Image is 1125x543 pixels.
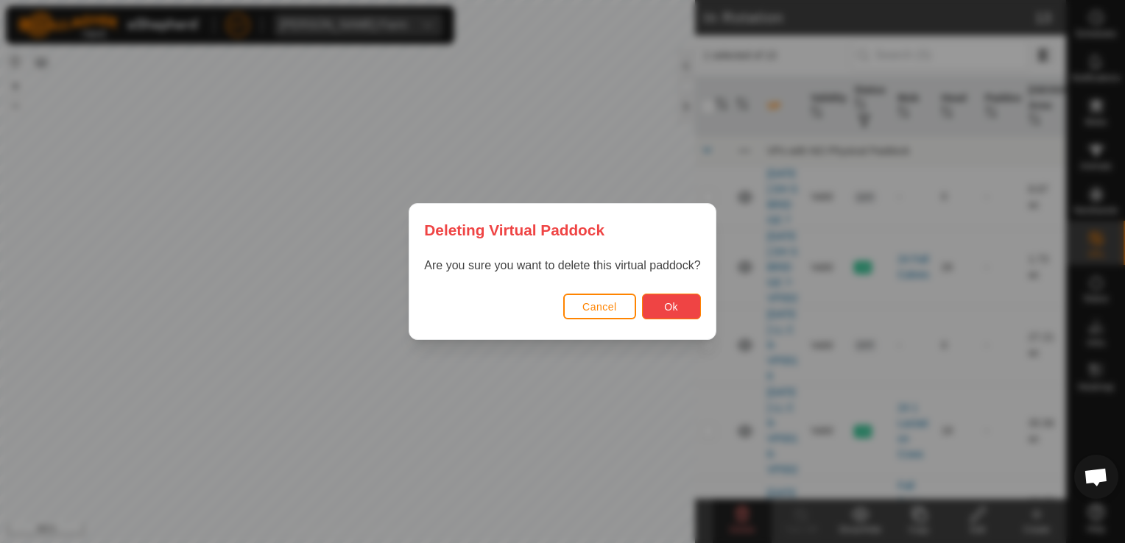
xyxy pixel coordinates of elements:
button: Ok [642,294,701,319]
span: Deleting Virtual Paddock [424,219,604,241]
span: Ok [664,301,678,313]
a: Open chat [1074,455,1118,499]
button: Cancel [563,294,636,319]
p: Are you sure you want to delete this virtual paddock? [424,257,700,274]
span: Cancel [582,301,617,313]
